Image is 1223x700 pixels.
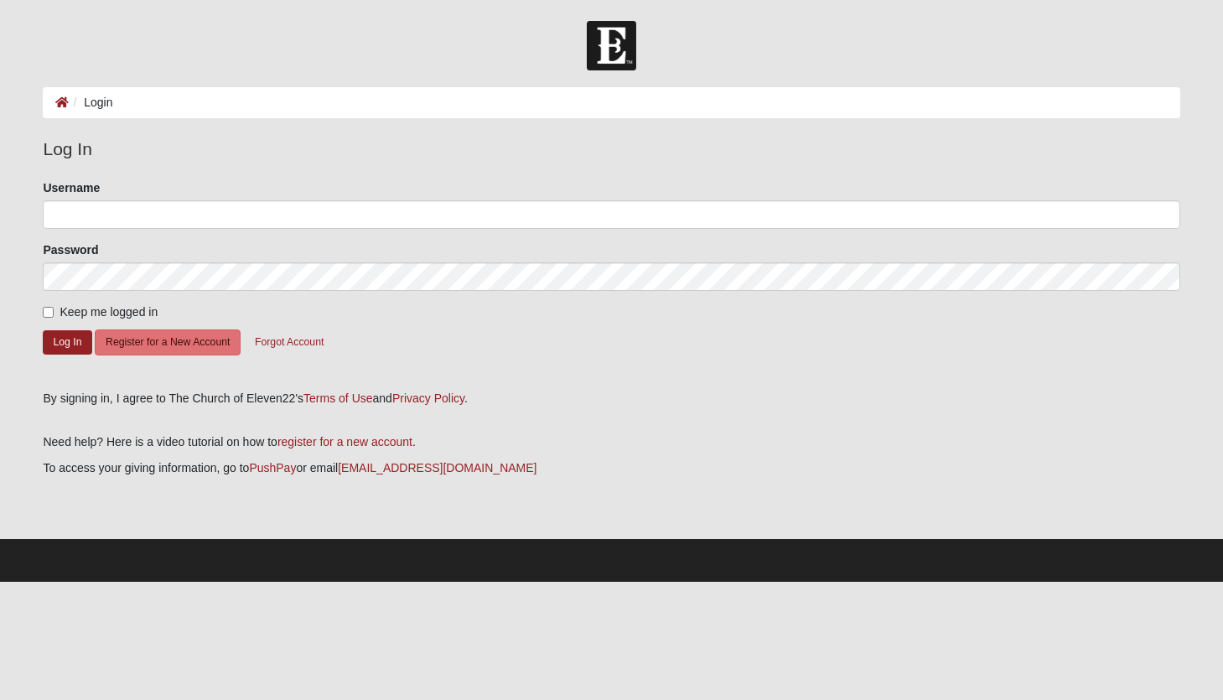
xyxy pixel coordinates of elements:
[43,307,54,318] input: Keep me logged in
[392,391,464,405] a: Privacy Policy
[43,459,1179,477] p: To access your giving information, go to or email
[43,136,1179,163] legend: Log In
[69,94,112,111] li: Login
[43,330,91,355] button: Log In
[244,329,334,355] button: Forgot Account
[95,329,241,355] button: Register for a New Account
[249,461,296,474] a: PushPay
[277,435,412,449] a: register for a new account
[60,305,158,319] span: Keep me logged in
[303,391,372,405] a: Terms of Use
[338,461,536,474] a: [EMAIL_ADDRESS][DOMAIN_NAME]
[43,433,1179,451] p: Need help? Here is a video tutorial on how to .
[43,179,100,196] label: Username
[43,390,1179,407] div: By signing in, I agree to The Church of Eleven22's and .
[587,21,636,70] img: Church of Eleven22 Logo
[43,241,98,258] label: Password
